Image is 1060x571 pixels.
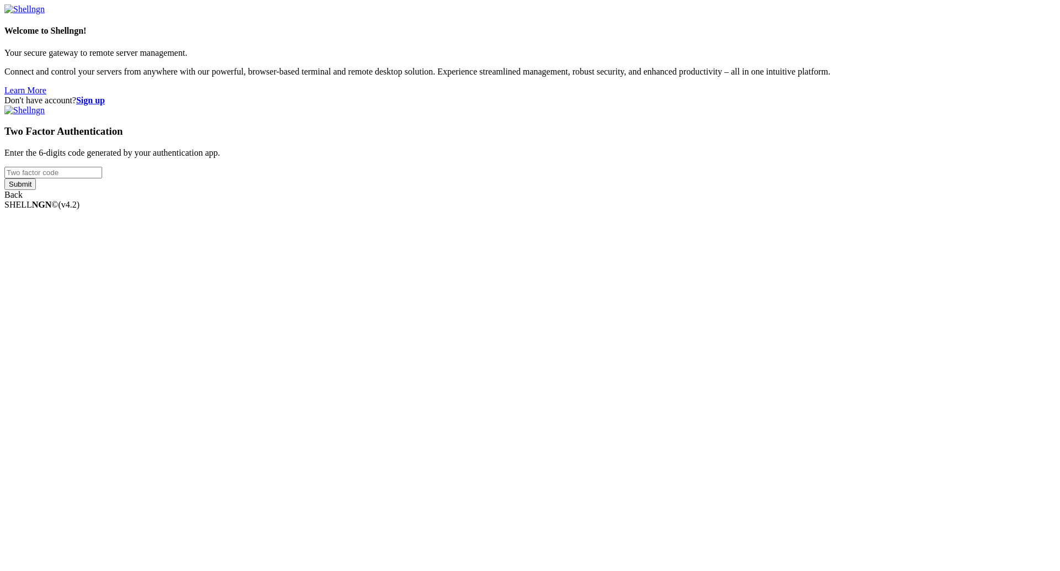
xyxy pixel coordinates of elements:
[4,26,1056,36] h4: Welcome to Shellngn!
[4,105,45,115] img: Shellngn
[32,200,52,209] b: NGN
[4,190,23,199] a: Back
[4,48,1056,58] p: Your secure gateway to remote server management.
[4,86,46,95] a: Learn More
[4,200,79,209] span: SHELL ©
[4,148,1056,158] p: Enter the 6-digits code generated by your authentication app.
[4,178,36,190] input: Submit
[4,67,1056,77] p: Connect and control your servers from anywhere with our powerful, browser-based terminal and remo...
[59,200,80,209] span: 4.2.0
[4,167,102,178] input: Two factor code
[76,96,105,105] a: Sign up
[4,4,45,14] img: Shellngn
[4,125,1056,138] h3: Two Factor Authentication
[4,96,1056,105] div: Don't have account?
